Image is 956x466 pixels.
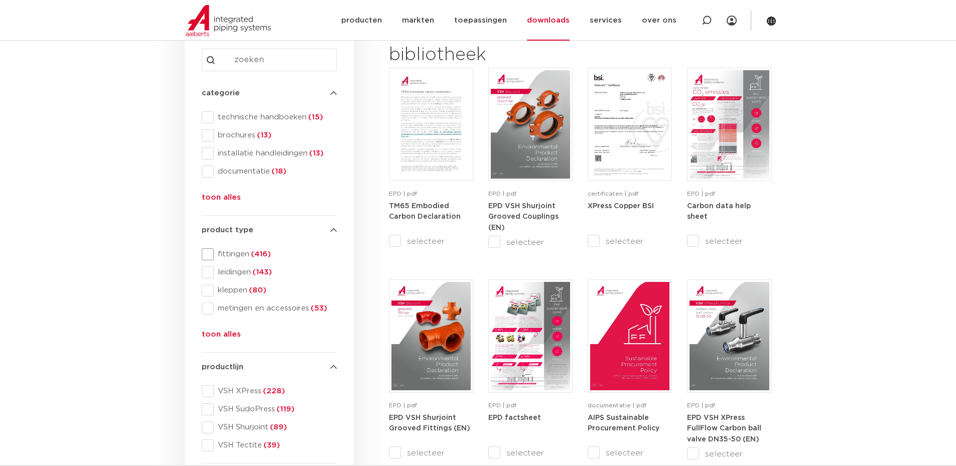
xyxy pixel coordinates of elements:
span: EPD | pdf [687,191,715,197]
label: selecteer [389,447,473,459]
div: leidingen(143) [202,266,337,278]
label: selecteer [687,448,771,460]
img: NL-Carbon-data-help-sheet-pdf.jpg [690,70,769,179]
label: selecteer [687,235,771,247]
div: documentatie(18) [202,166,337,178]
span: (119) [275,405,295,413]
span: VSH Tectite [214,440,337,450]
span: VSH Shurjoint [214,422,337,432]
span: EPD | pdf [389,191,417,197]
span: EPD | pdf [488,402,516,408]
img: VSH-Shurjoint-Grooved-Couplings_A4EPD_5011512_EN-pdf.jpg [491,70,570,179]
img: VSH-XPress-Carbon-BallValveDN35-50_A4EPD_5011435-_2024_1.0_EN-pdf.jpg [690,282,769,390]
span: (89) [268,423,287,431]
div: VSH Tectite(39) [202,439,337,451]
h4: categorie [202,87,337,99]
span: technische handboeken [214,112,337,122]
div: technische handboeken(15) [202,111,337,123]
div: installatie handleidingen(13) [202,147,337,160]
strong: Carbon data help sheet [687,203,751,221]
span: fittingen [214,249,337,259]
span: metingen en accessoires [214,303,337,314]
a: EPD VSH Shurjoint Grooved Couplings (EN) [488,202,559,231]
div: kleppen(80) [202,284,337,296]
span: (80) [247,286,266,294]
h2: bibliotheek [389,43,568,67]
a: AIPS Sustainable Procurement Policy [588,414,659,432]
div: VSH SudoPress(119) [202,403,337,415]
img: Aips_A4Sustainable-Procurement-Policy_5011446_EN-pdf.jpg [590,282,669,390]
span: (228) [261,387,285,395]
label: selecteer [488,447,573,459]
span: EPD | pdf [389,402,417,408]
button: toon alles [202,192,241,208]
a: XPress Copper BSI [588,202,654,210]
span: VSH SudoPress [214,404,337,414]
label: selecteer [389,235,473,247]
label: selecteer [488,236,573,248]
span: (53) [309,304,327,312]
a: EPD VSH Shurjoint Grooved Fittings (EN) [389,414,470,432]
h4: productlijn [202,361,337,373]
img: VSH-Shurjoint-Grooved-Fittings_A4EPD_5011523_EN-pdf.jpg [391,282,471,390]
span: EPD | pdf [488,191,516,197]
span: certificaten | pdf [588,191,638,197]
a: Carbon data help sheet [687,202,751,221]
span: (13) [255,131,271,139]
div: VSH XPress(228) [202,385,337,397]
span: leidingen [214,267,337,277]
span: brochures [214,130,337,140]
span: (13) [308,149,324,157]
h4: product type [202,224,337,236]
span: (39) [262,441,280,449]
a: TM65 Embodied Carbon Declaration [389,202,461,221]
strong: EPD VSH Shurjoint Grooved Couplings (EN) [488,203,559,231]
span: documentatie | pdf [588,402,646,408]
label: selecteer [588,235,672,247]
span: (18) [270,168,287,175]
a: EPD factsheet [488,414,541,421]
span: (15) [307,113,323,121]
span: (416) [249,250,271,258]
button: toon alles [202,329,241,345]
img: XPress_Koper_BSI-pdf.jpg [590,70,669,179]
div: metingen en accessoires(53) [202,302,337,315]
a: EPD VSH XPress FullFlow Carbon ball valve DN35-50 (EN) [687,414,761,443]
div: VSH Shurjoint(89) [202,421,337,433]
strong: TM65 Embodied Carbon Declaration [389,203,461,221]
img: Aips-EPD-A4Factsheet_NL-pdf.jpg [491,282,570,390]
span: documentatie [214,167,337,177]
span: VSH XPress [214,386,337,396]
strong: XPress Copper BSI [588,203,654,210]
div: fittingen(416) [202,248,337,260]
span: kleppen [214,285,337,295]
label: selecteer [588,447,672,459]
span: installatie handleidingen [214,148,337,159]
span: EPD | pdf [687,402,715,408]
div: brochures(13) [202,129,337,141]
span: (143) [251,268,272,276]
img: TM65-Embodied-Carbon-Declaration-pdf.jpg [391,70,471,179]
